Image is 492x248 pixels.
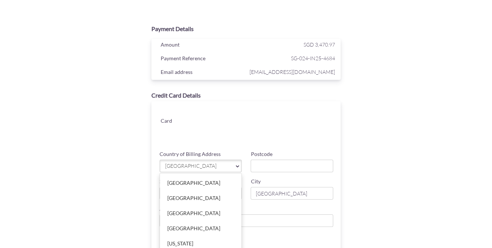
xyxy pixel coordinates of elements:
[160,206,242,221] a: [GEOGRAPHIC_DATA]
[155,54,248,65] div: Payment Reference
[207,125,270,138] iframe: Secure card expiration date input frame
[155,67,248,78] div: Email address
[207,109,334,122] iframe: Secure card number input frame
[248,54,335,63] span: SG-024-IN25-4684
[160,221,242,236] a: [GEOGRAPHIC_DATA]
[155,40,248,51] div: Amount
[304,41,335,48] span: SGD 3,470.97
[160,160,242,172] a: [GEOGRAPHIC_DATA]
[164,162,230,170] span: [GEOGRAPHIC_DATA]
[160,150,221,158] label: Country of Billing Address
[271,125,334,138] iframe: Secure card security code input frame
[251,150,272,158] label: Postcode
[151,91,341,100] div: Credit Card Details
[160,191,242,205] a: [GEOGRAPHIC_DATA]
[155,116,201,127] div: Card
[251,178,260,185] label: City
[151,25,341,33] div: Payment Details
[248,67,335,77] span: [EMAIL_ADDRESS][DOMAIN_NAME]
[160,176,242,190] a: [GEOGRAPHIC_DATA]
